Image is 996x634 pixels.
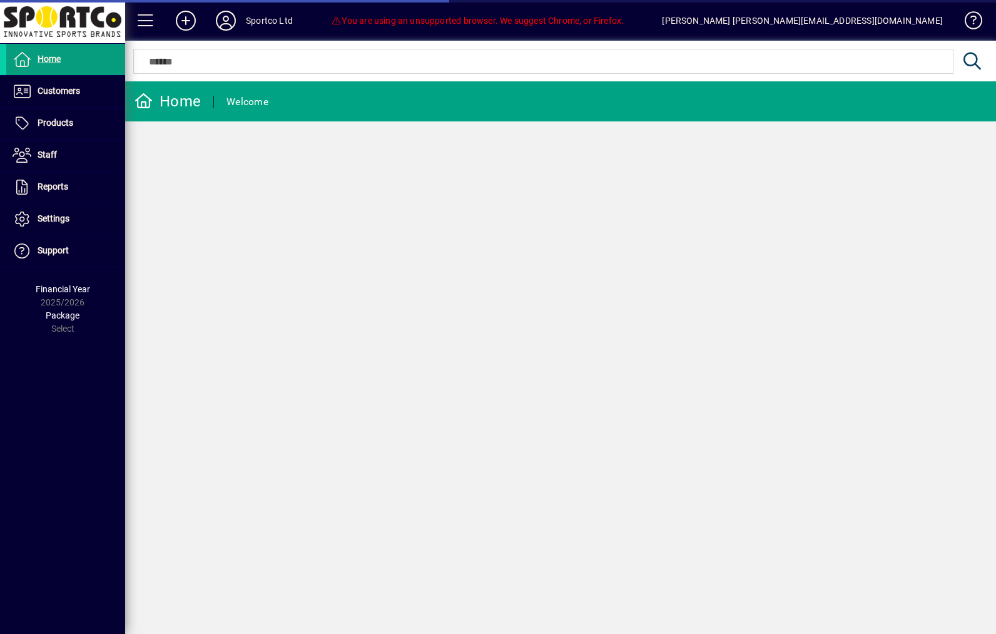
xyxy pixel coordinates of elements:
[246,11,293,31] div: Sportco Ltd
[135,91,201,111] div: Home
[166,9,206,32] button: Add
[6,171,125,203] a: Reports
[6,140,125,171] a: Staff
[662,11,943,31] div: [PERSON_NAME] [PERSON_NAME][EMAIL_ADDRESS][DOMAIN_NAME]
[6,108,125,139] a: Products
[6,76,125,107] a: Customers
[38,213,69,223] span: Settings
[955,3,980,43] a: Knowledge Base
[38,118,73,128] span: Products
[226,92,268,112] div: Welcome
[6,203,125,235] a: Settings
[38,182,68,192] span: Reports
[331,16,624,26] span: You are using an unsupported browser. We suggest Chrome, or Firefox.
[36,284,90,294] span: Financial Year
[38,54,61,64] span: Home
[38,86,80,96] span: Customers
[38,245,69,255] span: Support
[46,310,79,320] span: Package
[206,9,246,32] button: Profile
[38,150,57,160] span: Staff
[6,235,125,267] a: Support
